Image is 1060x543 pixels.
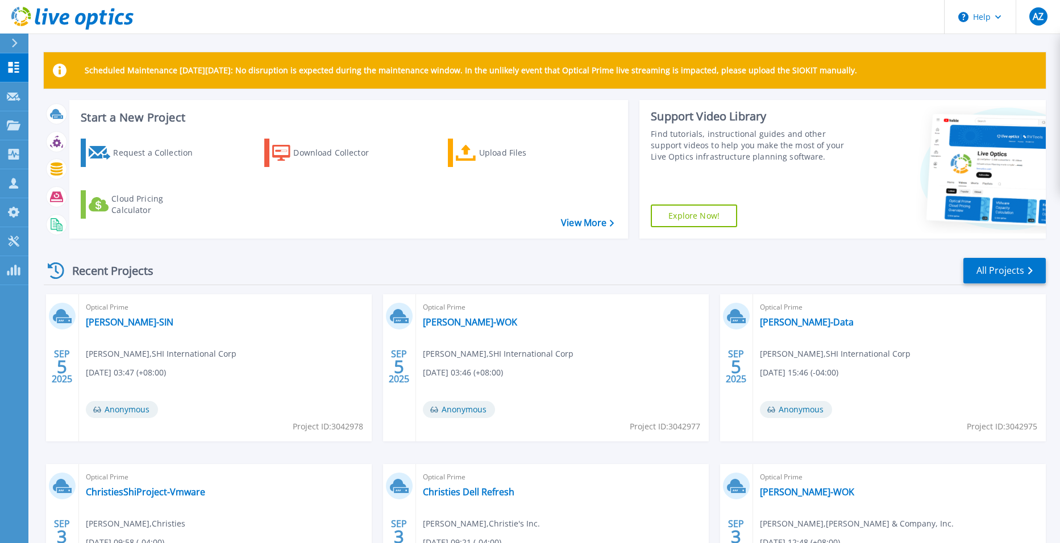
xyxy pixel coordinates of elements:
[394,362,404,371] span: 5
[394,532,404,541] span: 3
[57,532,67,541] span: 3
[85,66,857,75] p: Scheduled Maintenance [DATE][DATE]: No disruption is expected during the maintenance window. In t...
[1033,12,1044,21] span: AZ
[731,362,741,371] span: 5
[760,348,911,360] span: [PERSON_NAME] , SHI International Corp
[423,471,702,483] span: Optical Prime
[86,517,185,530] span: [PERSON_NAME] , Christies
[86,301,365,314] span: Optical Prime
[86,486,205,498] a: ChristiesShiProject-Vmware
[760,517,954,530] span: [PERSON_NAME] , [PERSON_NAME] & Company, Inc.
[86,471,365,483] span: Optical Prime
[630,420,700,433] span: Project ID: 3042977
[423,301,702,314] span: Optical Prime
[561,218,614,228] a: View More
[651,128,858,162] div: Find tutorials, instructional guides and other support videos to help you make the most of your L...
[423,401,495,418] span: Anonymous
[651,204,737,227] a: Explore Now!
[448,139,575,167] a: Upload Files
[113,141,204,164] div: Request a Collection
[293,420,363,433] span: Project ID: 3042978
[86,401,158,418] span: Anonymous
[760,366,838,379] span: [DATE] 15:46 (-04:00)
[423,316,517,328] a: [PERSON_NAME]-WOK
[81,190,207,219] a: Cloud Pricing Calculator
[81,139,207,167] a: Request a Collection
[651,109,858,124] div: Support Video Library
[86,316,173,328] a: [PERSON_NAME]-SIN
[967,420,1037,433] span: Project ID: 3042975
[731,532,741,541] span: 3
[423,348,573,360] span: [PERSON_NAME] , SHI International Corp
[44,257,169,285] div: Recent Projects
[51,346,73,387] div: SEP 2025
[479,141,570,164] div: Upload Files
[388,346,410,387] div: SEP 2025
[423,366,503,379] span: [DATE] 03:46 (+08:00)
[423,486,514,498] a: Christies Dell Refresh
[293,141,384,164] div: Download Collector
[963,258,1046,283] a: All Projects
[760,486,854,498] a: [PERSON_NAME]-WOK
[725,346,747,387] div: SEP 2025
[760,301,1039,314] span: Optical Prime
[86,348,236,360] span: [PERSON_NAME] , SHI International Corp
[760,316,854,328] a: [PERSON_NAME]-Data
[264,139,391,167] a: Download Collector
[86,366,166,379] span: [DATE] 03:47 (+08:00)
[111,193,202,216] div: Cloud Pricing Calculator
[81,111,613,124] h3: Start a New Project
[760,471,1039,483] span: Optical Prime
[423,517,540,530] span: [PERSON_NAME] , Christie's Inc.
[57,362,67,371] span: 5
[760,401,832,418] span: Anonymous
